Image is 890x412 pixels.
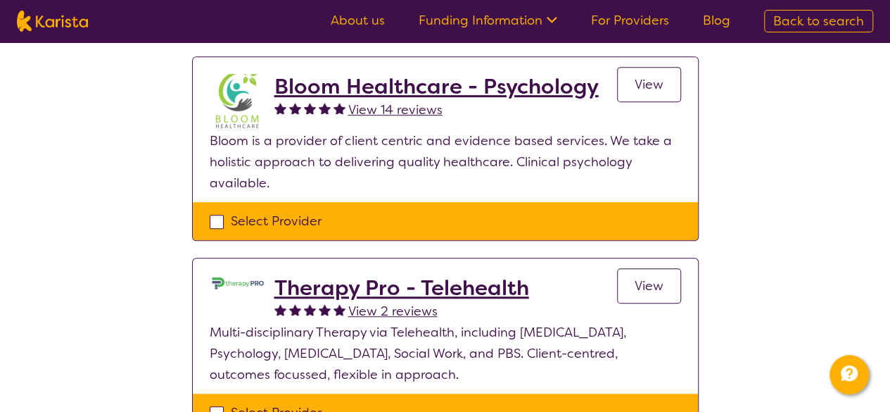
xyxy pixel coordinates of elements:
[348,303,438,320] span: View 2 reviews
[274,74,599,99] a: Bloom Healthcare - Psychology
[348,99,443,120] a: View 14 reviews
[635,277,663,294] span: View
[591,12,669,29] a: For Providers
[210,275,266,291] img: lehxprcbtunjcwin5sb4.jpg
[333,304,345,316] img: fullstar
[319,304,331,316] img: fullstar
[304,102,316,114] img: fullstar
[210,130,681,194] p: Bloom is a provider of client centric and evidence based services. We take a holistic approach to...
[419,12,557,29] a: Funding Information
[210,322,681,385] p: Multi-disciplinary Therapy via Telehealth, including [MEDICAL_DATA], Psychology, [MEDICAL_DATA], ...
[348,301,438,322] a: View 2 reviews
[617,67,681,102] a: View
[348,101,443,118] span: View 14 reviews
[333,102,345,114] img: fullstar
[829,355,869,394] button: Channel Menu
[274,304,286,316] img: fullstar
[617,268,681,304] a: View
[289,102,301,114] img: fullstar
[635,76,663,93] span: View
[319,102,331,114] img: fullstar
[289,304,301,316] img: fullstar
[304,304,316,316] img: fullstar
[773,13,864,30] span: Back to search
[274,275,529,301] a: Therapy Pro - Telehealth
[331,12,385,29] a: About us
[764,10,873,32] a: Back to search
[274,102,286,114] img: fullstar
[210,74,266,130] img: klsknef2cimwwz0wtkey.jpg
[17,11,88,32] img: Karista logo
[703,12,730,29] a: Blog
